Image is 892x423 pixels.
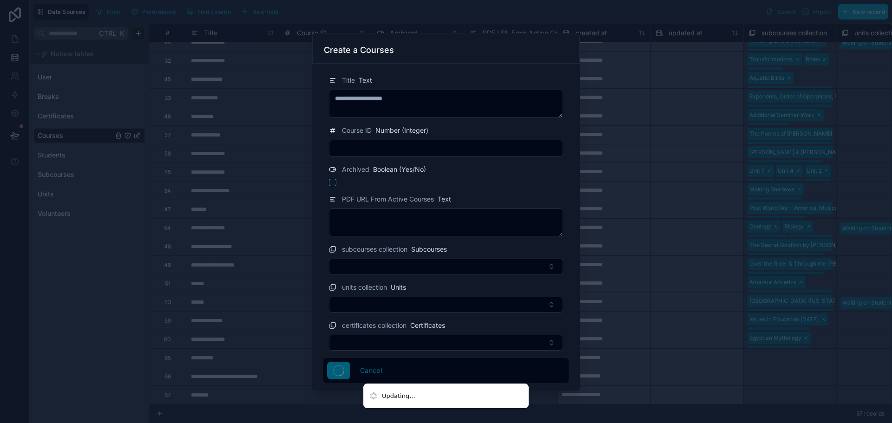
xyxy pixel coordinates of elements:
span: PDF URL From Active Courses [342,195,434,204]
span: Title [342,76,355,85]
span: Boolean (Yes/No) [373,165,426,174]
span: subcourses collection [342,245,407,254]
span: Units [391,283,406,292]
button: Select Button [329,297,563,312]
span: certificates collection [342,321,407,330]
div: Updating... [382,391,415,401]
button: Select Button [329,335,563,351]
span: Subcourses [411,245,447,254]
span: Text [359,76,372,85]
span: Number (Integer) [375,126,428,135]
span: units collection [342,283,387,292]
button: Select Button [329,259,563,274]
span: Archived [342,165,369,174]
h3: Create a Courses [324,45,394,56]
span: Certificates [410,321,445,330]
span: Text [438,195,451,204]
span: Course ID [342,126,372,135]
